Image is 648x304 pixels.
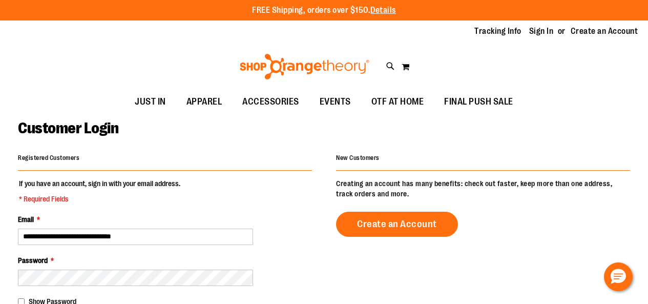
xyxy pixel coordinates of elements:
[18,215,34,224] span: Email
[176,90,233,114] a: APPAREL
[371,90,424,113] span: OTF AT HOME
[361,90,434,114] a: OTF AT HOME
[336,178,630,199] p: Creating an account has many benefits: check out faster, keep more than one address, track orders...
[186,90,222,113] span: APPAREL
[444,90,513,113] span: FINAL PUSH SALE
[238,54,371,79] img: Shop Orangetheory
[19,194,180,204] span: * Required Fields
[242,90,299,113] span: ACCESSORIES
[18,119,118,137] span: Customer Login
[336,212,458,237] a: Create an Account
[320,90,351,113] span: EVENTS
[370,6,396,15] a: Details
[124,90,176,114] a: JUST IN
[18,256,48,265] span: Password
[434,90,524,114] a: FINAL PUSH SALE
[18,178,181,204] legend: If you have an account, sign in with your email address.
[232,90,309,114] a: ACCESSORIES
[357,218,437,230] span: Create an Account
[309,90,361,114] a: EVENTS
[529,26,554,37] a: Sign In
[135,90,166,113] span: JUST IN
[18,154,79,161] strong: Registered Customers
[604,262,633,291] button: Hello, have a question? Let’s chat.
[336,154,380,161] strong: New Customers
[474,26,521,37] a: Tracking Info
[252,5,396,16] p: FREE Shipping, orders over $150.
[571,26,638,37] a: Create an Account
